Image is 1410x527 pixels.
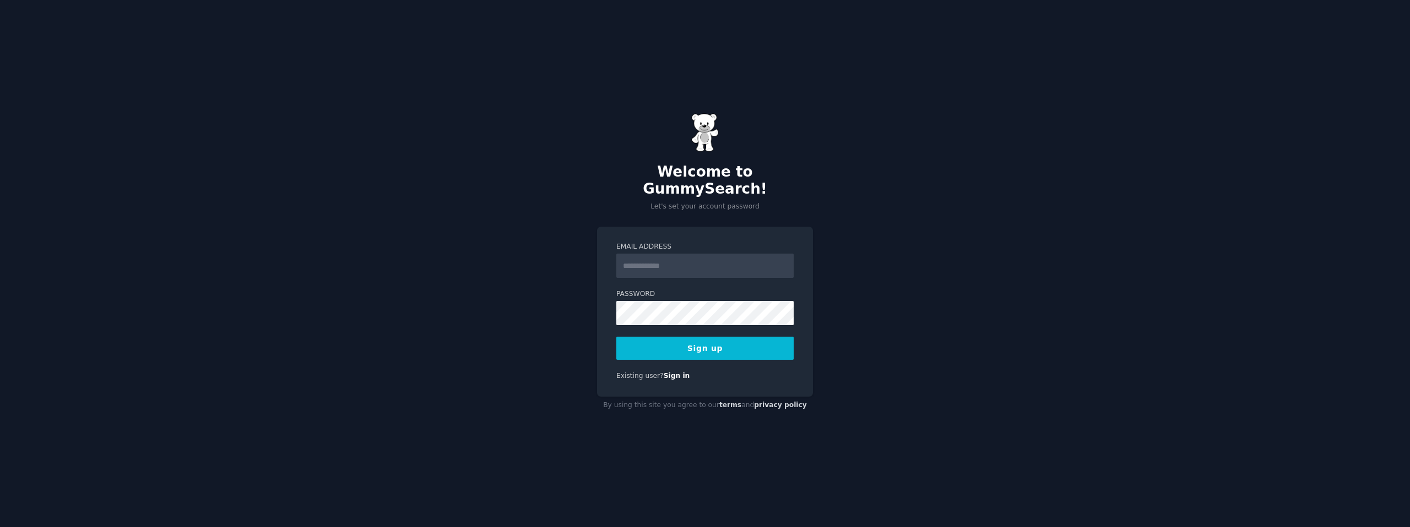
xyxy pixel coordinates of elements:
h2: Welcome to GummySearch! [597,163,813,198]
label: Password [616,289,794,299]
img: Gummy Bear [691,113,719,152]
button: Sign up [616,337,794,360]
span: Existing user? [616,372,664,380]
a: Sign in [664,372,690,380]
label: Email Address [616,242,794,252]
a: privacy policy [754,401,807,409]
a: terms [719,401,741,409]
div: By using this site you agree to our and [597,397,813,414]
p: Let's set your account password [597,202,813,212]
